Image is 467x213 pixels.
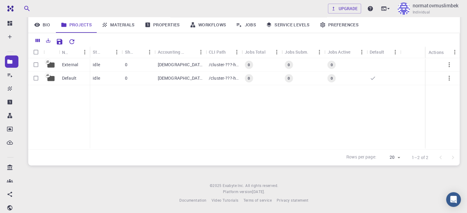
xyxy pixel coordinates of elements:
div: Jobs Total [245,46,266,58]
span: Individual [412,9,430,15]
span: Terms of service [243,198,271,203]
button: Menu [80,47,90,57]
button: Menu [272,47,282,57]
span: Exabyte Inc. [223,183,244,188]
div: Name [59,46,90,58]
p: /cluster-???-home/[DEMOGRAPHIC_DATA]/[DEMOGRAPHIC_DATA]-default [209,75,239,81]
a: Terms of service [243,197,271,203]
div: Status [90,46,122,58]
span: 0 [245,62,252,67]
button: Menu [232,47,242,57]
button: Menu [390,47,400,57]
div: 20 [379,153,402,162]
div: Status [93,46,102,58]
a: Materials [97,17,140,33]
div: Jobs Subm. [282,46,324,58]
div: Icon [44,46,59,58]
a: Properties [140,17,185,33]
div: Default [367,46,400,58]
button: Sort [70,47,80,57]
button: Sort [186,47,196,57]
div: Jobs Active [325,46,367,58]
div: Shared [122,46,154,58]
button: Menu [196,47,206,57]
button: Columns [33,36,43,45]
a: Upgrade [328,4,361,13]
span: Privacy statement [277,198,309,203]
a: [DATE]. [252,189,265,195]
div: Open Intercom Messenger [446,192,461,207]
a: Documentation [179,197,206,203]
span: [DATE] . [252,189,265,194]
div: Accounting slug [158,46,186,58]
img: normatovmuslimbek [398,2,410,15]
div: CLI Path [206,46,242,58]
div: Jobs Active [328,46,351,58]
p: 0 [125,75,127,81]
p: 1–2 of 2 [412,154,428,161]
button: Menu [112,47,122,57]
button: Save Explorer Settings [53,36,66,48]
p: [DEMOGRAPHIC_DATA]-default [158,75,203,81]
a: Exabyte Inc. [223,183,244,189]
span: Video Tutorials [211,198,238,203]
span: Platform version [223,189,252,195]
a: Workflows [185,17,231,33]
p: idle [93,75,100,81]
span: 0 [285,62,292,67]
button: Menu [315,47,325,57]
span: Поддержка [10,4,43,10]
a: Privacy statement [277,197,309,203]
div: Jobs Subm. [285,46,308,58]
button: Sort [135,47,145,57]
a: Video Tutorials [211,197,238,203]
p: Rows per page: [346,154,376,161]
p: External [62,62,78,68]
button: Reset Explorer Settings [66,36,78,48]
span: 0 [245,76,252,81]
a: Preferences [315,17,364,33]
span: Documentation [179,198,206,203]
a: Bio [28,17,56,33]
span: 0 [328,76,335,81]
p: 0 [125,62,127,68]
div: Jobs Total [242,46,282,58]
a: Jobs [231,17,261,33]
div: Shared [125,46,135,58]
div: Accounting slug [155,46,206,58]
a: Service Levels [261,17,315,33]
div: Actions [426,46,460,58]
img: logo [5,6,14,12]
p: Default [62,75,76,81]
button: Menu [357,47,367,57]
span: © 2025 [210,183,223,189]
div: Name [62,46,70,58]
div: Actions [429,46,444,58]
span: 0 [285,76,292,81]
span: 0 [328,62,335,67]
p: normatovmuslimbek [412,2,458,9]
p: idle [93,62,100,68]
button: Menu [145,47,155,57]
div: Default [370,46,384,58]
button: Export [43,36,53,45]
button: Sort [102,47,112,57]
p: [DEMOGRAPHIC_DATA]-external [158,62,203,68]
button: Menu [450,47,460,57]
span: All rights reserved. [245,183,278,189]
div: CLI Path [209,46,226,58]
p: /cluster-???-home/[DEMOGRAPHIC_DATA]/[DEMOGRAPHIC_DATA]-external [209,62,239,68]
a: Projects [56,17,97,33]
